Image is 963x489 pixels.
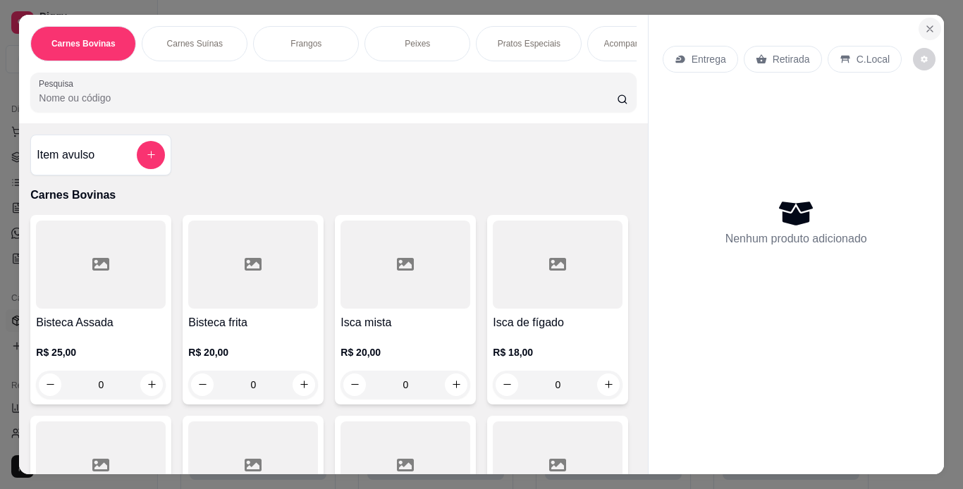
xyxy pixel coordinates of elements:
[37,147,94,163] h4: Item avulso
[496,373,518,396] button: decrease-product-quantity
[140,373,163,396] button: increase-product-quantity
[51,38,116,49] p: Carnes Bovinas
[341,314,470,331] h4: Isca mista
[692,52,726,66] p: Entrega
[919,18,941,40] button: Close
[39,78,78,89] label: Pesquisa
[191,373,214,396] button: decrease-product-quantity
[137,141,165,169] button: add-separate-item
[773,52,810,66] p: Retirada
[39,373,61,396] button: decrease-product-quantity
[293,373,315,396] button: increase-product-quantity
[493,345,622,359] p: R$ 18,00
[857,52,890,66] p: C.Local
[493,314,622,331] h4: Isca de fígado
[290,38,321,49] p: Frangos
[725,230,867,247] p: Nenhum produto adicionado
[341,345,470,359] p: R$ 20,00
[343,373,366,396] button: decrease-product-quantity
[167,38,223,49] p: Carnes Suínas
[30,187,636,204] p: Carnes Bovinas
[405,38,430,49] p: Peixes
[498,38,560,49] p: Pratos Especiais
[913,48,936,70] button: decrease-product-quantity
[188,345,318,359] p: R$ 20,00
[445,373,467,396] button: increase-product-quantity
[36,345,166,359] p: R$ 25,00
[39,91,617,105] input: Pesquisa
[604,38,677,49] p: Acompanhamentos
[597,373,620,396] button: increase-product-quantity
[36,314,166,331] h4: Bisteca Assada
[188,314,318,331] h4: Bisteca frita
